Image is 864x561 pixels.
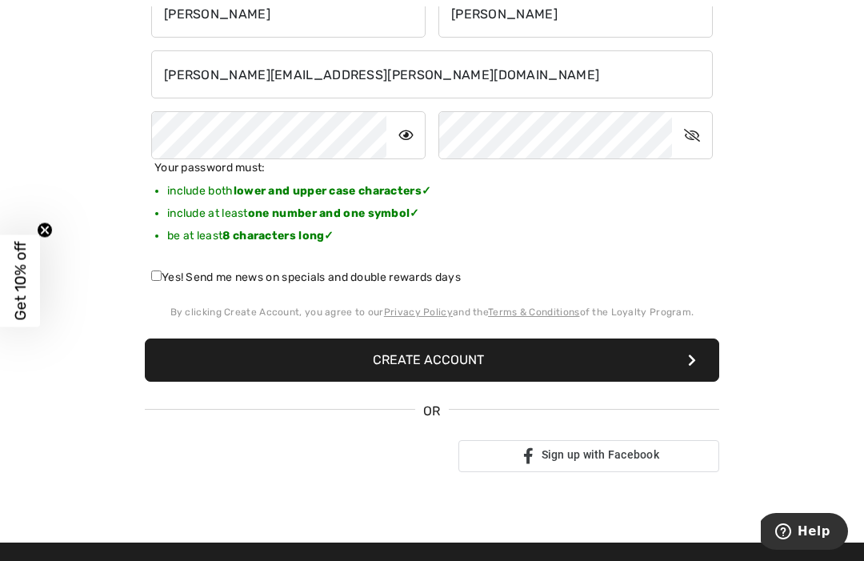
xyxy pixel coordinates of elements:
b: 8 characters long [222,229,324,242]
b: one number and one symbol [248,206,410,220]
li: include both [167,182,431,205]
li: include at least [167,205,431,227]
a: Privacy Policy [384,307,453,318]
iframe: Opens a widget where you can find more information [761,513,848,553]
span: ✓ [422,184,431,198]
b: lower and upper case characters [234,184,422,198]
a: Sign up with Facebook [458,440,719,472]
button: Create Account [145,339,719,382]
label: Yes! Send me news on specials and double rewards days [151,269,461,286]
span: Your password must: [154,161,266,174]
button: Close teaser [37,222,53,238]
li: be at least [167,227,431,250]
iframe: Sign in with Google Button [137,439,447,474]
span: ✓ [324,229,334,242]
input: Yes! Send me news on specials and double rewards days [151,270,162,281]
div: Sign in with Google. Opens in new tab [145,439,439,474]
span: ✓ [410,206,419,220]
div: By clicking Create Account, you agree to our and the of the Loyalty Program. [145,305,719,319]
a: Terms & Conditions [488,307,579,318]
span: Sign up with Facebook [542,448,659,461]
span: Get 10% off [11,241,30,320]
span: OR [415,402,449,421]
input: E-mail [151,50,713,98]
